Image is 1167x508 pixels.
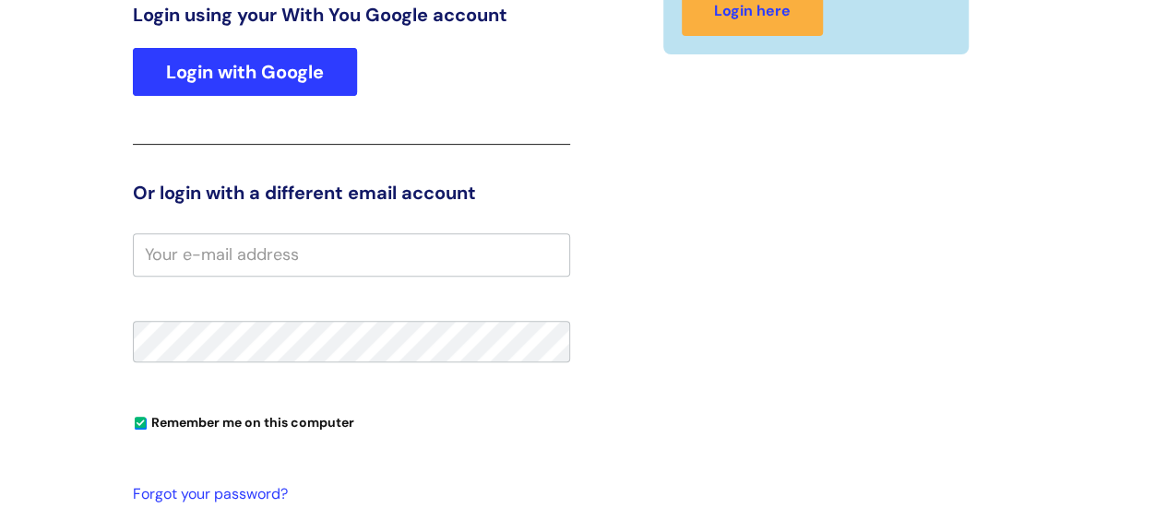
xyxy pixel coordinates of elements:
label: Remember me on this computer [133,410,354,431]
input: Remember me on this computer [135,418,147,430]
h3: Or login with a different email account [133,182,570,204]
input: Your e-mail address [133,233,570,276]
h3: Login using your With You Google account [133,4,570,26]
a: Login with Google [133,48,357,96]
div: You can uncheck this option if you're logging in from a shared device [133,407,570,436]
a: Forgot your password? [133,481,561,508]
